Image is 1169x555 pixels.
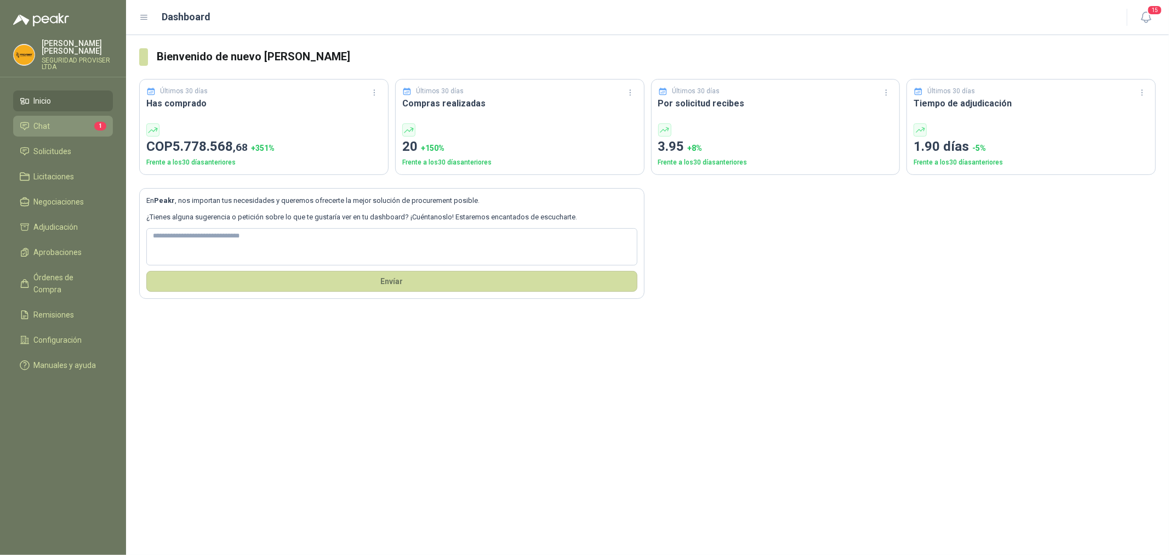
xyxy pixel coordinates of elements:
[402,157,637,168] p: Frente a los 30 días anteriores
[416,86,464,97] p: Últimos 30 días
[233,141,248,154] span: ,68
[34,309,75,321] span: Remisiones
[34,196,84,208] span: Negociaciones
[146,97,381,110] h3: Has comprado
[13,191,113,212] a: Negociaciones
[13,116,113,137] a: Chat1
[34,246,82,258] span: Aprobaciones
[94,122,106,131] span: 1
[658,157,893,168] p: Frente a los 30 días anteriores
[42,57,113,70] p: SEGURIDAD PROVISER LTDA
[928,86,976,97] p: Últimos 30 días
[914,157,1149,168] p: Frente a los 30 días anteriores
[13,90,113,111] a: Inicio
[34,221,78,233] span: Adjudicación
[13,304,113,325] a: Remisiones
[658,137,893,157] p: 3.95
[146,137,381,157] p: COP
[34,334,82,346] span: Configuración
[13,166,113,187] a: Licitaciones
[1136,8,1156,27] button: 15
[161,86,208,97] p: Últimos 30 días
[13,217,113,237] a: Adjudicación
[42,39,113,55] p: [PERSON_NAME] [PERSON_NAME]
[13,242,113,263] a: Aprobaciones
[154,196,175,205] b: Peakr
[402,137,637,157] p: 20
[34,120,50,132] span: Chat
[251,144,275,152] span: + 351 %
[34,95,52,107] span: Inicio
[914,97,1149,110] h3: Tiempo de adjudicación
[157,48,1156,65] h3: Bienvenido de nuevo [PERSON_NAME]
[421,144,444,152] span: + 150 %
[146,271,637,292] button: Envíar
[13,141,113,162] a: Solicitudes
[34,145,72,157] span: Solicitudes
[13,13,69,26] img: Logo peakr
[672,86,720,97] p: Últimos 30 días
[162,9,211,25] h1: Dashboard
[1147,5,1162,15] span: 15
[13,267,113,300] a: Órdenes de Compra
[658,97,893,110] h3: Por solicitud recibes
[146,212,637,223] p: ¿Tienes alguna sugerencia o petición sobre lo que te gustaría ver en tu dashboard? ¡Cuéntanoslo! ...
[402,97,637,110] h3: Compras realizadas
[146,157,381,168] p: Frente a los 30 días anteriores
[14,44,35,65] img: Company Logo
[173,139,248,154] span: 5.778.568
[34,359,96,371] span: Manuales y ayuda
[146,195,637,206] p: En , nos importan tus necesidades y queremos ofrecerte la mejor solución de procurement posible.
[34,171,75,183] span: Licitaciones
[13,355,113,376] a: Manuales y ayuda
[13,330,113,350] a: Configuración
[914,137,1149,157] p: 1.90 días
[688,144,703,152] span: + 8 %
[972,144,986,152] span: -5 %
[34,271,102,296] span: Órdenes de Compra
